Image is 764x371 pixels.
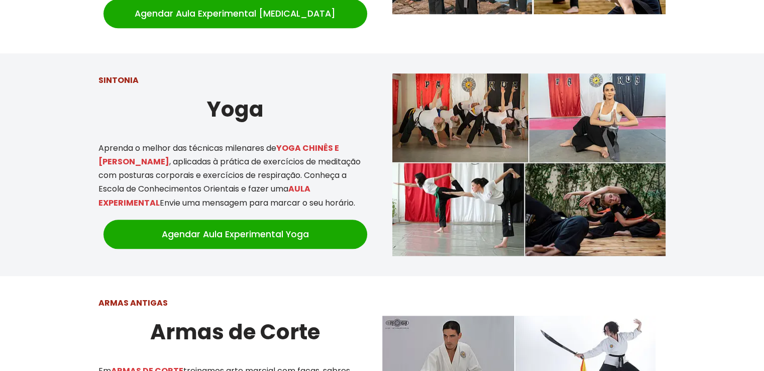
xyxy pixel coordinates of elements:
[98,297,168,309] strong: ARMAS ANTIGAS
[207,95,264,124] strong: Yoga
[150,317,320,347] strong: Armas de Corte
[98,142,339,167] mark: YOGA CHINÊS E [PERSON_NAME]
[98,141,372,210] p: Aprenda o melhor das técnicas milenares de , aplicadas à prática de exercícios de meditação com p...
[103,220,367,249] a: Agendar Aula Experimental Yoga
[98,183,310,208] mark: AULA EXPERIMENTAL
[98,74,139,86] strong: SINTONIA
